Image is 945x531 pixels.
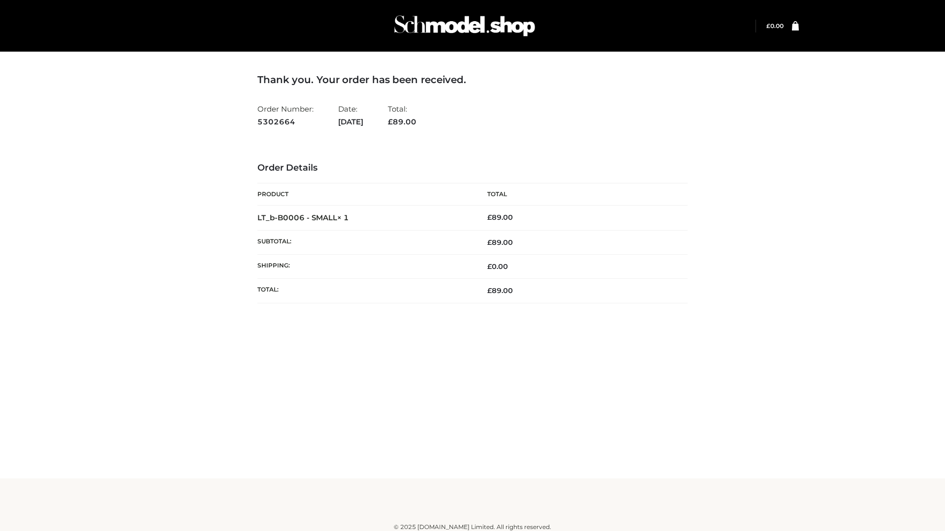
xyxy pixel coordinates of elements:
strong: [DATE] [338,116,363,128]
span: £ [487,213,492,222]
h3: Thank you. Your order has been received. [257,74,688,86]
img: Schmodel Admin 964 [391,6,538,45]
a: £0.00 [766,22,784,29]
th: Total: [257,279,472,303]
strong: LT_b-B0006 - SMALL [257,213,349,222]
th: Total [472,183,688,206]
strong: 5302664 [257,116,314,128]
li: Date: [338,100,363,130]
strong: × 1 [337,213,349,222]
bdi: 0.00 [766,22,784,29]
span: 89.00 [487,286,513,295]
li: Total: [388,100,416,130]
span: £ [487,262,492,271]
span: £ [766,22,770,29]
bdi: 89.00 [487,213,513,222]
th: Subtotal: [257,230,472,254]
th: Shipping: [257,255,472,279]
span: 89.00 [388,117,416,126]
span: £ [487,238,492,247]
th: Product [257,183,472,206]
h3: Order Details [257,163,688,174]
span: £ [388,117,393,126]
li: Order Number: [257,100,314,130]
span: £ [487,286,492,295]
span: 89.00 [487,238,513,247]
bdi: 0.00 [487,262,508,271]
